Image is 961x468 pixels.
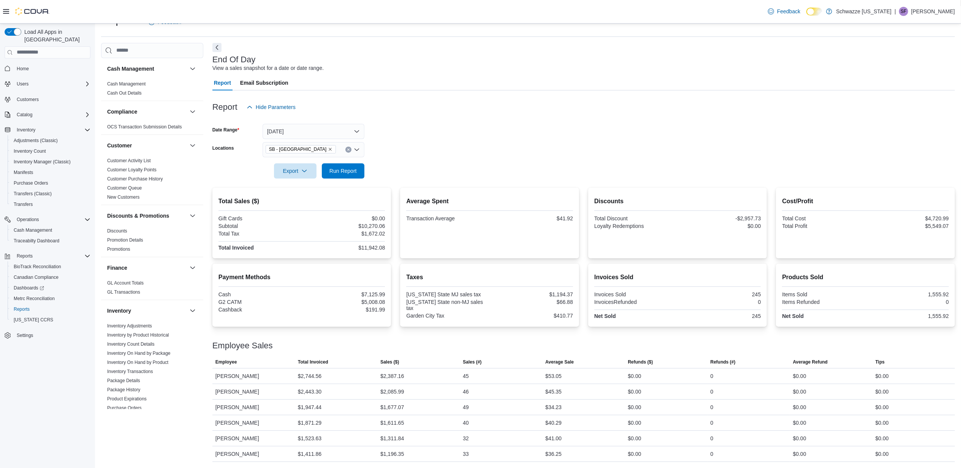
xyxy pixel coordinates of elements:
span: [US_STATE] CCRS [14,317,53,323]
button: Inventory Count [8,146,93,157]
button: Compliance [188,107,197,116]
h2: Discounts [594,197,761,206]
div: Invoices Sold [594,291,676,297]
h3: Compliance [107,108,137,115]
span: Reports [14,251,90,261]
strong: Net Sold [594,313,616,319]
button: Settings [2,330,93,341]
div: [PERSON_NAME] [212,368,295,384]
span: Package History [107,387,140,393]
span: Load All Apps in [GEOGRAPHIC_DATA] [21,28,90,43]
div: [PERSON_NAME] [212,446,295,462]
div: $0.00 [303,215,385,221]
span: Adjustments (Classic) [14,138,58,144]
button: Discounts & Promotions [188,211,197,220]
span: Cash Out Details [107,90,142,96]
a: Inventory by Product Historical [107,332,169,338]
a: OCS Transaction Submission Details [107,124,182,130]
div: 0 [711,418,714,427]
h3: Finance [107,264,127,272]
div: 0 [711,434,714,443]
span: Transfers (Classic) [14,191,52,197]
a: Purchase Orders [107,405,142,411]
span: Hide Parameters [256,103,296,111]
a: New Customers [107,194,139,200]
strong: Total Invoiced [218,245,254,251]
button: Next [212,43,222,52]
span: Reports [17,253,33,259]
div: $410.77 [491,313,573,319]
div: Discounts & Promotions [101,226,203,257]
span: Feedback [777,8,800,15]
button: Inventory [188,306,197,315]
span: Manifests [14,169,33,175]
div: $4,720.99 [867,215,949,221]
div: Finance [101,278,203,300]
button: Reports [14,251,36,261]
div: Skyler Franke [899,7,908,16]
div: $1,194.37 [491,291,573,297]
span: Report [214,75,231,90]
div: Subtotal [218,223,300,229]
div: $1,523.63 [298,434,321,443]
span: Cash Management [14,227,52,233]
span: Settings [17,332,33,338]
div: Compliance [101,122,203,134]
span: Canadian Compliance [11,273,90,282]
a: Inventory Adjustments [107,323,152,329]
span: Users [14,79,90,89]
div: Gift Cards [218,215,300,221]
button: Hide Parameters [244,100,299,115]
a: Reports [11,305,33,314]
a: Manifests [11,168,36,177]
span: Dashboards [11,283,90,292]
div: $66.88 [491,299,573,305]
div: Garden City Tax [406,313,488,319]
a: GL Transactions [107,289,140,295]
span: Product Expirations [107,396,147,402]
button: [US_STATE] CCRS [8,315,93,325]
button: Inventory [107,307,187,315]
div: 245 [679,313,761,319]
span: Settings [14,330,90,340]
span: Inventory Count [14,148,46,154]
div: $5,008.08 [303,299,385,305]
div: 245 [679,291,761,297]
div: $0.00 [876,418,889,427]
span: GL Account Totals [107,280,144,286]
div: $0.00 [628,372,641,381]
div: $40.29 [545,418,562,427]
span: Purchase Orders [14,180,48,186]
a: Promotions [107,247,130,252]
span: Adjustments (Classic) [11,136,90,145]
span: Operations [17,217,39,223]
button: Traceabilty Dashboard [8,236,93,246]
button: Transfers [8,199,93,210]
span: Reports [14,306,30,312]
button: Canadian Compliance [8,272,93,283]
div: [PERSON_NAME] [212,415,295,430]
a: Purchase Orders [11,179,51,188]
div: InvoicesRefunded [594,299,676,305]
button: Remove SB - Garden City from selection in this group [328,147,332,152]
div: 1,555.92 [867,291,949,297]
div: 40 [463,418,469,427]
div: $0.00 [876,387,889,396]
button: Adjustments (Classic) [8,135,93,146]
a: Promotion Details [107,237,143,243]
img: Cova [15,8,49,15]
h3: Customer [107,142,132,149]
a: Customers [14,95,42,104]
button: Customer [188,141,197,150]
span: Metrc Reconciliation [14,296,55,302]
p: Schwazze [US_STATE] [836,7,891,16]
span: Sales ($) [380,359,399,365]
span: Customer Purchase History [107,176,163,182]
button: Customers [2,94,93,105]
div: $0.00 [679,223,761,229]
button: Finance [188,263,197,272]
div: Loyalty Redemptions [594,223,676,229]
span: Purchase Orders [11,179,90,188]
div: $0.00 [793,418,806,427]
